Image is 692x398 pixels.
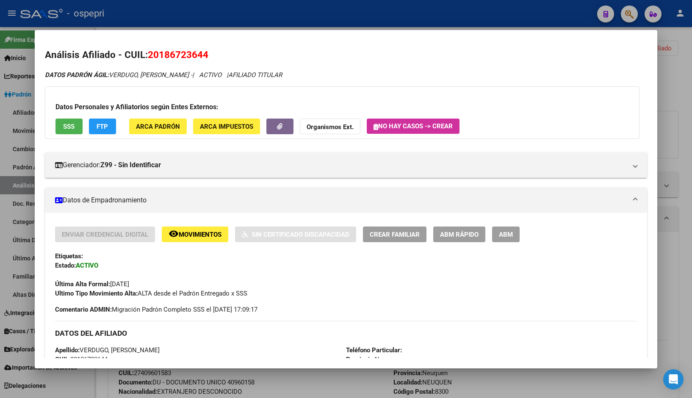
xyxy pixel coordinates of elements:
strong: Comentario ADMIN: [55,306,112,313]
button: ARCA Padrón [129,119,187,134]
button: Sin Certificado Discapacidad [235,227,356,242]
span: No hay casos -> Crear [374,122,453,130]
button: FTP [89,119,116,134]
span: 20186723644 [55,356,108,363]
strong: Apellido: [55,346,80,354]
span: VERDUGO, [PERSON_NAME] [55,346,160,354]
span: Sin Certificado Discapacidad [252,231,349,238]
strong: Provincia: [346,356,375,363]
button: Movimientos [162,227,228,242]
button: Enviar Credencial Digital [55,227,155,242]
button: No hay casos -> Crear [367,119,459,134]
span: ABM [499,231,513,238]
strong: DATOS PADRÓN ÁGIL: [45,71,109,79]
mat-icon: remove_red_eye [169,229,179,239]
button: ABM Rápido [433,227,485,242]
span: ARCA Padrón [136,123,180,130]
span: Neuquen [346,356,400,363]
span: Movimientos [179,231,221,238]
strong: ACTIVO [76,262,98,269]
span: ARCA Impuestos [200,123,253,130]
strong: Última Alta Formal: [55,280,110,288]
button: Organismos Ext. [300,119,360,134]
strong: Teléfono Particular: [346,346,402,354]
span: 20186723644 [148,49,208,60]
mat-panel-title: Datos de Empadronamiento [55,195,627,205]
span: [DATE] [55,280,129,288]
span: SSS [63,123,75,130]
span: AFILIADO TITULAR [228,71,282,79]
strong: Organismos Ext. [307,123,354,131]
strong: Estado: [55,262,76,269]
h3: DATOS DEL AFILIADO [55,329,637,338]
span: VERDUGO, [PERSON_NAME] - [45,71,192,79]
button: ARCA Impuestos [193,119,260,134]
span: FTP [97,123,108,130]
h3: Datos Personales y Afiliatorios según Entes Externos: [55,102,629,112]
div: Open Intercom Messenger [663,369,684,390]
i: | ACTIVO | [45,71,282,79]
mat-expansion-panel-header: Datos de Empadronamiento [45,188,648,213]
button: SSS [55,119,83,134]
span: Migración Padrón Completo SSS el [DATE] 17:09:17 [55,305,257,314]
strong: Z99 - Sin Identificar [100,160,161,170]
mat-expansion-panel-header: Gerenciador:Z99 - Sin Identificar [45,152,648,178]
span: ABM Rápido [440,231,479,238]
mat-panel-title: Gerenciador: [55,160,627,170]
strong: Ultimo Tipo Movimiento Alta: [55,290,138,297]
span: ALTA desde el Padrón Entregado x SSS [55,290,247,297]
span: Crear Familiar [370,231,420,238]
strong: CUIL: [55,356,70,363]
strong: Etiquetas: [55,252,83,260]
h2: Análisis Afiliado - CUIL: [45,48,648,62]
button: Crear Familiar [363,227,426,242]
span: Enviar Credencial Digital [62,231,148,238]
button: ABM [492,227,520,242]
